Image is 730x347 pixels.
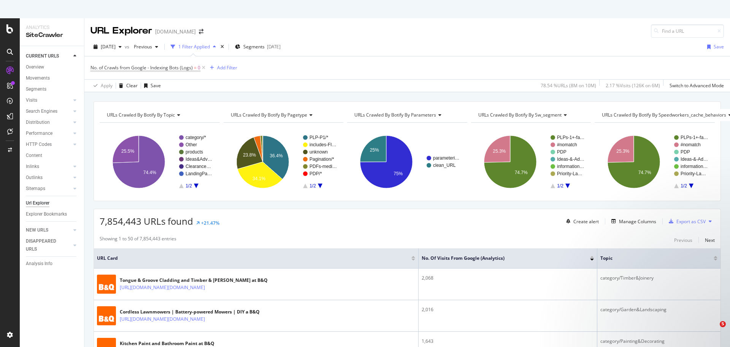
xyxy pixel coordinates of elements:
div: 2,016 [422,306,594,313]
text: parameteri… [433,155,459,161]
svg: A chart. [224,129,343,195]
button: Previous [674,235,692,245]
text: 1/2 [557,183,563,189]
text: PLPs-1+-fa… [681,135,708,140]
button: Export as CSV [666,215,706,227]
text: 74.7% [638,170,651,175]
a: HTTP Codes [26,141,71,149]
span: URLs Crawled By Botify By sw_segment [478,112,562,118]
text: PDFs-medi… [309,164,337,169]
div: Overview [26,63,44,71]
span: URLs Crawled By Botify By topic [107,112,175,118]
a: DISAPPEARED URLS [26,237,71,253]
div: 1 Filter Applied [178,43,210,50]
span: 7,854,443 URLs found [100,215,193,227]
text: Ideas-&-Ad… [557,157,584,162]
text: information… [557,164,584,169]
svg: A chart. [595,129,714,195]
img: main image [97,306,116,325]
text: PLP-P1/* [309,135,328,140]
div: Visits [26,96,37,104]
text: 1/2 [186,183,192,189]
text: 25% [370,147,379,153]
span: = [194,64,197,71]
button: Clear [116,80,138,92]
text: information… [681,164,708,169]
text: PLPs-1+-fa… [557,135,584,140]
span: Previous [131,43,152,50]
button: Switch to Advanced Mode [667,80,724,92]
iframe: Intercom live chat [704,321,722,339]
button: Segments[DATE] [232,41,284,53]
div: category/Painting&Decorating [600,338,718,345]
h4: URLs Crawled By Botify By sw_segment [477,109,584,121]
text: unknown [309,149,328,155]
div: DISAPPEARED URLS [26,237,64,253]
button: 1 Filter Applied [168,41,219,53]
div: Explorer Bookmarks [26,210,67,218]
div: [DOMAIN_NAME] [155,28,196,35]
text: Clearance… [186,164,211,169]
text: #nomatch [681,142,701,147]
div: Segments [26,85,46,93]
div: Clear [126,82,138,89]
div: Previous [674,237,692,243]
text: Ideas&Adv… [186,157,212,162]
input: Find a URL [651,24,724,38]
a: CURRENT URLS [26,52,71,60]
text: 23.8% [243,152,256,158]
span: URLs Crawled By Botify By pagetype [231,112,307,118]
a: Segments [26,85,79,93]
button: Apply [90,80,113,92]
span: topic [600,255,703,262]
text: category/* [186,135,206,140]
div: 78.54 % URLs ( 8M on 10M ) [541,82,596,89]
a: Analysis Info [26,260,79,268]
button: Next [705,235,715,245]
text: products [186,149,203,155]
text: includes-FI… [309,142,336,147]
div: Cordless Lawnmowers | Battery-powered Mowers | DIY a B&Q [120,309,260,315]
div: +21.47% [201,220,219,226]
text: Priority-La… [681,171,706,176]
a: Visits [26,96,71,104]
div: Switch to Advanced Mode [670,82,724,89]
div: Performance [26,130,52,138]
button: Previous [131,41,161,53]
span: vs [125,43,131,50]
text: 36.4% [270,153,282,158]
button: Save [141,80,161,92]
a: Sitemaps [26,185,71,193]
text: 25.5% [121,149,134,154]
text: 1/2 [309,183,316,189]
div: Search Engines [26,107,57,115]
text: #nomatch [557,142,577,147]
text: PDP [557,149,567,155]
div: Save [714,43,724,50]
div: 2,068 [422,275,594,281]
a: Performance [26,130,71,138]
text: Priority-La… [557,171,582,176]
svg: A chart. [471,129,590,195]
text: 74.4% [143,170,156,175]
a: [URL][DOMAIN_NAME][DOMAIN_NAME] [120,315,205,323]
div: Tongue & Groove Cladding and Timber & [PERSON_NAME] at B&Q [120,277,268,284]
div: Content [26,152,42,160]
div: Export as CSV [676,218,706,225]
text: 25.3% [617,149,630,154]
div: Create alert [573,218,599,225]
div: A chart. [100,129,219,195]
div: Url Explorer [26,199,49,207]
text: clean_URL [433,163,456,168]
div: Outlinks [26,174,43,182]
span: 5 [720,321,726,327]
text: LandingPa… [186,171,212,176]
a: Inlinks [26,163,71,171]
span: URLs Crawled By Botify By parameters [354,112,436,118]
div: Distribution [26,118,50,126]
button: Save [704,41,724,53]
text: 34.1% [252,176,265,181]
div: Apply [101,82,113,89]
